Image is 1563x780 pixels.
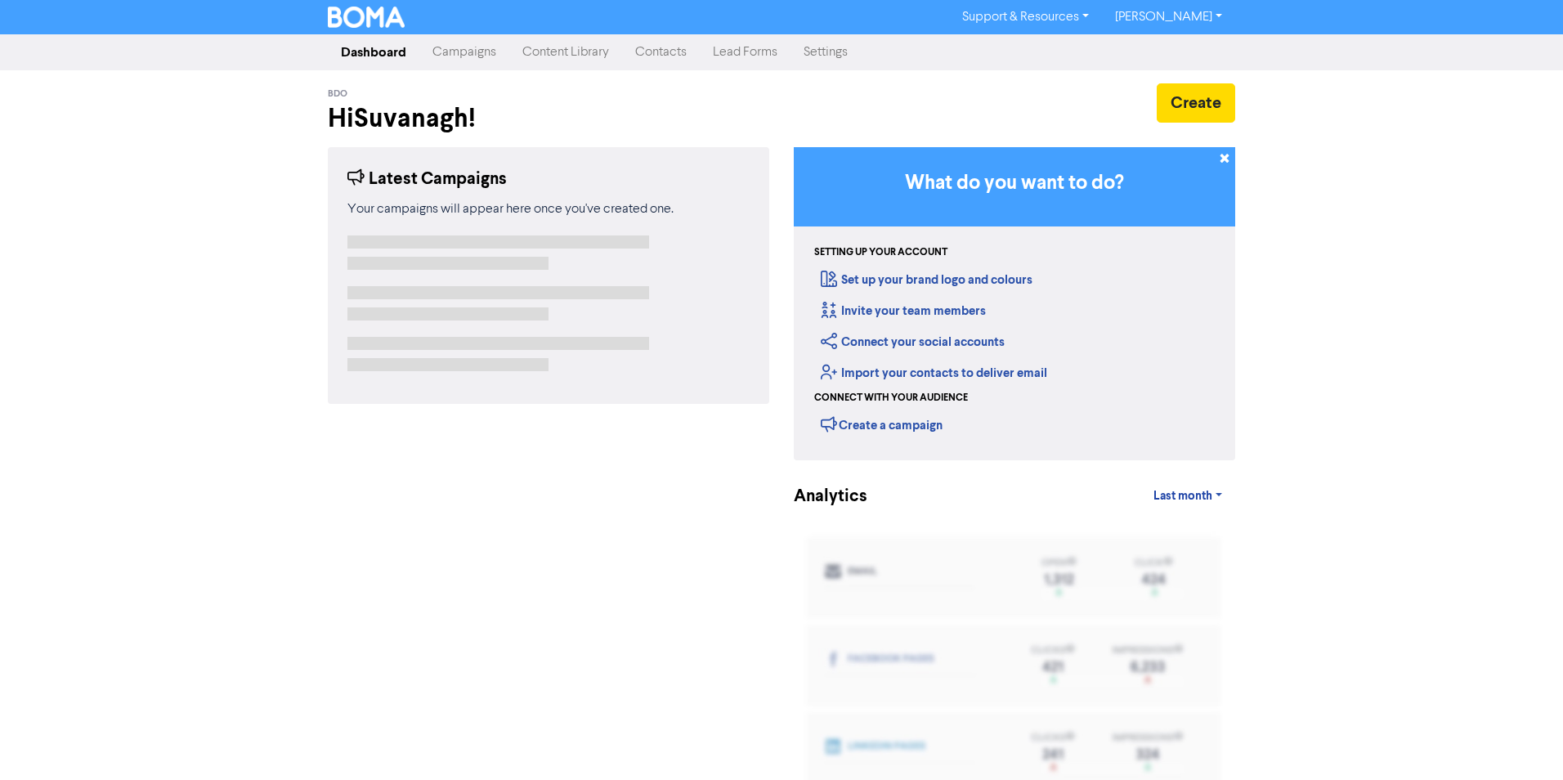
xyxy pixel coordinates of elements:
a: Support & Resources [949,4,1102,30]
a: Last month [1140,480,1235,513]
a: Connect your social accounts [821,334,1005,350]
a: Import your contacts to deliver email [821,365,1047,381]
a: Invite your team members [821,303,986,319]
a: Campaigns [419,36,509,69]
a: Lead Forms [700,36,790,69]
div: Setting up your account [814,245,947,260]
a: Settings [790,36,861,69]
button: Create [1157,83,1235,123]
h2: Hi Suvanagh ! [328,103,769,134]
div: Latest Campaigns [347,167,507,192]
div: Getting Started in BOMA [794,147,1235,460]
a: Contacts [622,36,700,69]
a: Content Library [509,36,622,69]
div: Connect with your audience [814,391,968,406]
a: [PERSON_NAME] [1102,4,1235,30]
span: Last month [1153,489,1212,504]
img: BOMA Logo [328,7,405,28]
div: Your campaigns will appear here once you've created one. [347,199,750,219]
div: Analytics [794,484,847,509]
h3: What do you want to do? [818,172,1211,195]
div: Create a campaign [821,412,943,437]
a: Set up your brand logo and colours [821,272,1032,288]
span: BDO [328,88,347,100]
a: Dashboard [328,36,419,69]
